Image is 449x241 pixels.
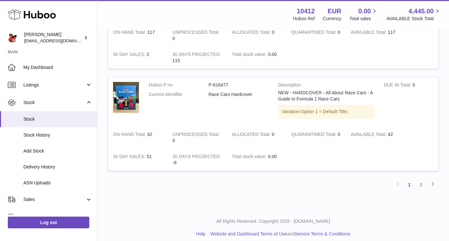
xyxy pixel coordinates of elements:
[415,179,427,191] a: 2
[168,149,227,171] td: -9
[208,82,268,88] dd: P-616477
[278,105,374,118] div: Variation:
[351,30,388,36] strong: AVAILABLE Total
[408,7,434,16] span: 4,445.00
[23,164,92,170] span: Delivery History
[24,38,95,43] span: [EMAIL_ADDRESS][DOMAIN_NAME]
[23,148,92,154] span: Add Stock
[172,154,221,161] strong: 30 DAYS PROJECTED
[108,127,168,149] td: 42
[8,33,18,43] img: hello@redracerbooks.com
[268,154,277,159] span: 0.00
[379,77,438,127] td: 0
[196,231,206,236] a: Help
[172,132,219,139] strong: UNPROCESSED Total
[23,64,92,71] span: My Dashboard
[232,154,268,161] strong: Total stock value
[227,127,286,149] td: 0
[278,90,374,102] div: NEW - HARDCOVER - All About Race Cars - A Guide to Formula 1 Race Cars
[23,82,85,88] span: Listings
[338,132,340,137] span: 0
[386,16,441,22] span: AVAILABLE Stock Total
[149,82,208,88] dt: Huboo P no
[172,30,219,36] strong: UNPROCESSED Total
[294,231,350,236] a: Service Terms & Conditions
[232,52,268,59] strong: Total stock value
[346,24,405,47] td: 117
[168,47,227,69] td: 115
[291,132,338,139] strong: QUARANTINED Total
[291,30,338,36] strong: QUARANTINED Total
[113,154,147,161] strong: 30 DAY SALES
[23,196,85,203] span: Sales
[103,218,444,224] p: All Rights Reserved. Copyright 2025 - [DOMAIN_NAME]
[113,132,147,139] strong: ON HAND Total
[23,116,92,122] span: Stock
[404,179,415,191] a: 1
[293,16,315,22] div: Huboo Ref
[386,7,441,22] a: 4,445.00 AVAILABLE Stock Total
[301,109,348,114] span: Option 1 = Default Title;
[108,47,168,69] td: 2
[113,52,147,59] strong: 30 DAY SALES
[232,30,272,36] strong: ALLOCATED Total
[351,132,388,139] strong: AVAILABLE Total
[384,82,412,89] strong: DUE IN Total
[23,100,85,106] span: Stock
[338,30,340,35] span: 0
[23,132,92,138] span: Stock History
[168,24,227,47] td: 0
[108,24,168,47] td: 117
[268,52,277,57] span: 0.00
[346,127,405,149] td: 42
[168,127,227,149] td: 0
[8,217,89,228] a: Log out
[328,7,341,16] strong: EUR
[172,52,221,59] strong: 30 DAYS PROJECTED
[108,149,168,171] td: 51
[208,231,350,237] li: and
[24,32,82,44] div: [PERSON_NAME]
[113,30,147,36] strong: ON HAND Total
[23,180,92,186] span: ASN Uploads
[278,82,374,90] strong: Description
[23,214,85,220] span: Orders
[349,16,378,22] span: Total sales
[210,231,287,236] a: Website and Dashboard Terms of Use
[358,7,371,16] span: 0.00
[349,7,378,22] a: 0.00 Total sales
[297,7,315,16] strong: 10412
[113,82,139,113] img: product image
[149,91,208,98] dt: Current identifier
[227,24,286,47] td: 0
[208,91,268,98] dd: Race Cars Hardcover
[323,16,342,22] div: Currency
[232,132,272,139] strong: ALLOCATED Total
